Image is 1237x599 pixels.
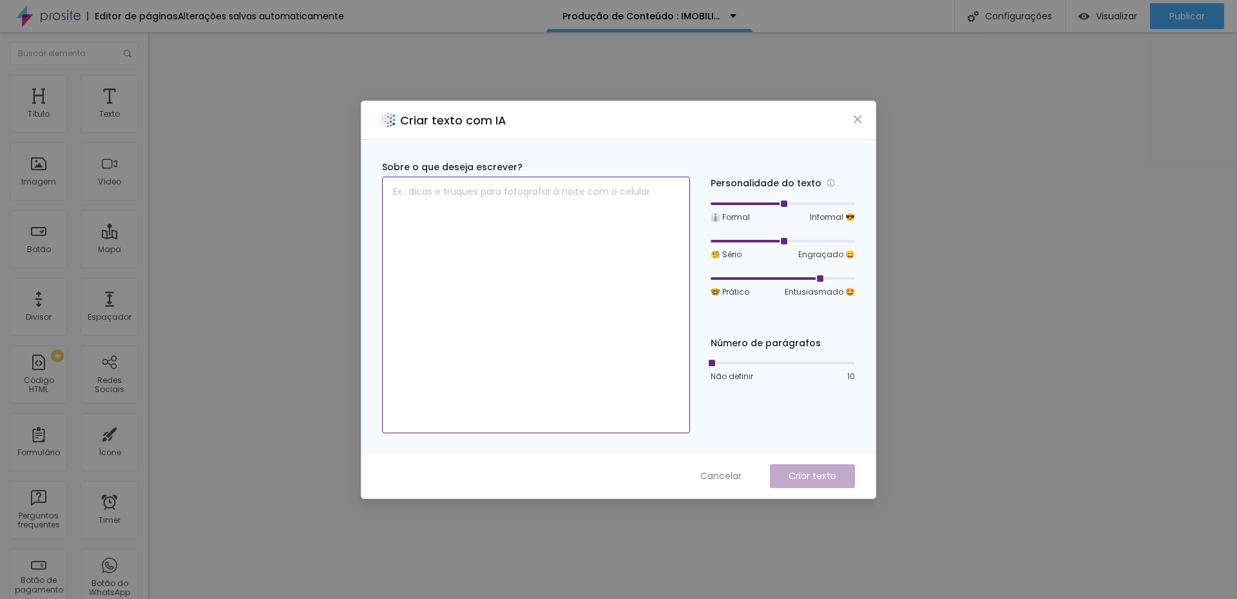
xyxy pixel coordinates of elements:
span: Entusiasmado 🤩 [785,286,855,298]
button: Criar texto [770,464,855,488]
span: close [852,114,863,124]
span: Engraçado 😄 [798,249,855,260]
span: Cancelar [700,469,742,483]
span: Informal 😎 [810,211,855,223]
span: Não definir [711,371,753,382]
span: 🤓 Prático [711,286,749,298]
span: 10 [847,371,855,382]
span: 👔 Formal [711,211,750,223]
button: Close [851,112,865,126]
div: Sobre o que deseja escrever? [382,161,690,174]
button: Cancelar [687,464,754,488]
span: 🧐 Sério [711,249,742,260]
div: Número de parágrafos [711,337,855,350]
h2: Criar texto com IA [400,112,506,129]
div: Personalidade do texto [711,176,855,191]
